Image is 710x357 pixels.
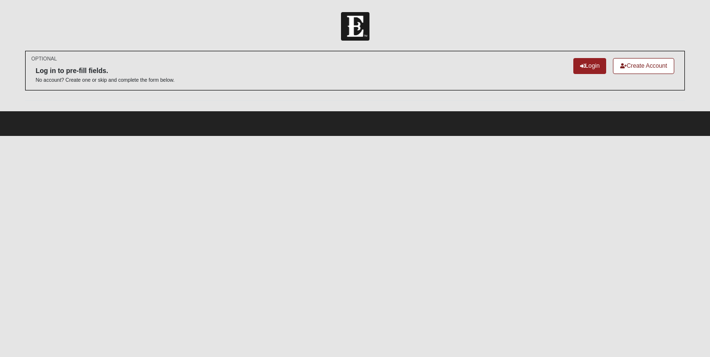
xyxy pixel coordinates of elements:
[613,58,674,74] a: Create Account
[31,55,57,62] small: OPTIONAL
[36,67,175,75] h6: Log in to pre-fill fields.
[573,58,607,74] a: Login
[36,76,175,84] p: No account? Create one or skip and complete the form below.
[341,12,369,41] img: Church of Eleven22 Logo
